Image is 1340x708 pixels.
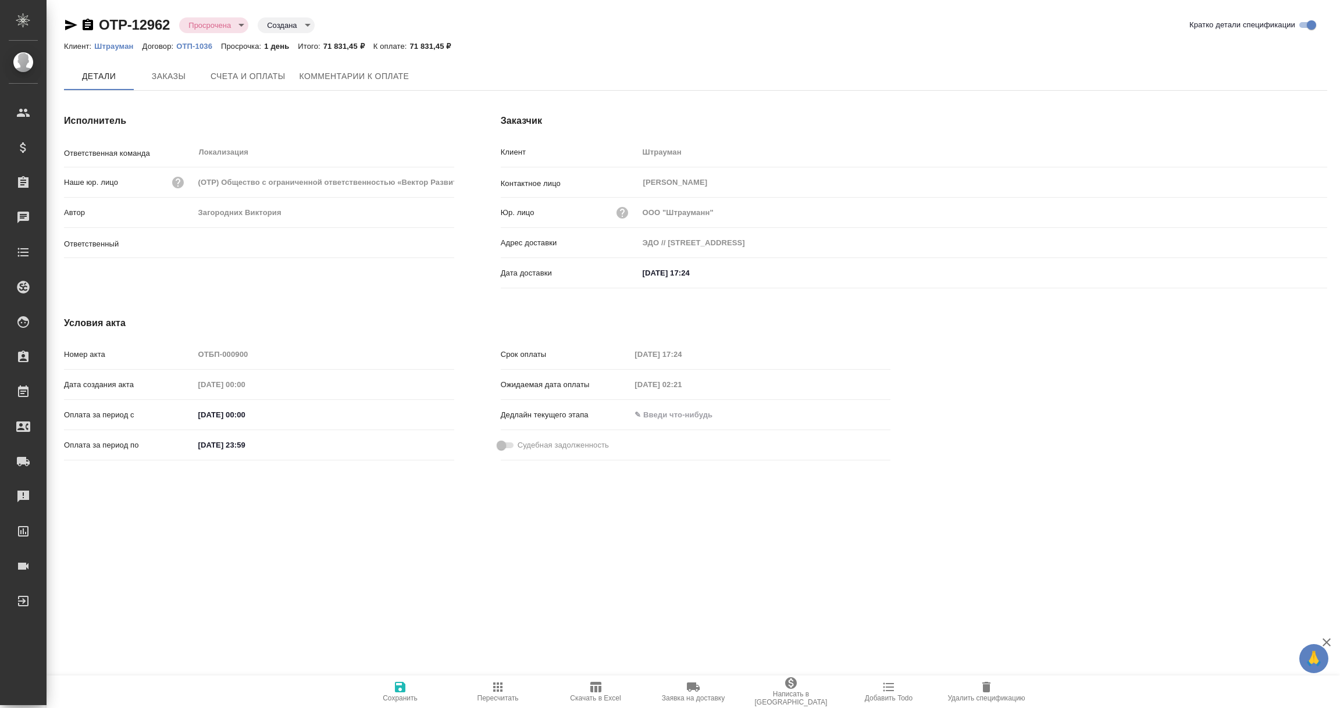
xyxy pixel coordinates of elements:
p: Клиент [501,146,639,158]
a: OTP-12962 [99,17,170,33]
button: Создана [263,20,300,30]
p: Ответственная команда [64,148,194,159]
input: Пустое поле [639,234,1327,251]
p: Контактное лицо [501,178,639,189]
input: Пустое поле [639,144,1327,160]
p: Ожидаемая дата оплаты [501,379,631,391]
p: Ответственный [64,238,194,250]
input: Пустое поле [194,204,454,221]
p: Адрес доставки [501,237,639,249]
div: Просрочена [258,17,314,33]
input: Пустое поле [194,376,296,393]
p: Просрочка: [221,42,264,51]
p: Юр. лицо [501,207,534,219]
h4: Условия акта [64,316,890,330]
input: ✎ Введи что-нибудь [630,406,732,423]
input: Пустое поле [194,346,454,363]
p: Наше юр. лицо [64,177,118,188]
a: Штрауман [94,41,142,51]
span: Судебная задолженность [518,439,609,451]
button: Скопировать ссылку [81,18,95,32]
p: Итого: [298,42,323,51]
p: Дедлайн текущего этапа [501,409,631,421]
input: Пустое поле [630,376,732,393]
p: Автор [64,207,194,219]
p: Срок оплаты [501,349,631,360]
p: К оплате: [373,42,410,51]
button: Open [448,242,450,244]
p: ОТП-1036 [176,42,221,51]
input: ✎ Введи что-нибудь [639,264,740,281]
button: Скопировать ссылку для ЯМессенджера [64,18,78,32]
input: Пустое поле [639,204,1327,221]
p: 1 день [264,42,298,51]
p: Договор: [142,42,177,51]
p: Дата создания акта [64,379,194,391]
h4: Исполнитель [64,114,454,128]
h4: Заказчик [501,114,1327,128]
p: 71 831,45 ₽ [409,42,459,51]
button: Просрочена [185,20,234,30]
span: Кратко детали спецификации [1189,19,1295,31]
p: Оплата за период по [64,439,194,451]
input: Пустое поле [630,346,732,363]
span: Счета и оплаты [211,69,286,84]
input: ✎ Введи что-нибудь [194,406,296,423]
span: Заказы [141,69,197,84]
div: Просрочена [179,17,248,33]
input: Пустое поле [194,174,454,191]
button: 🙏 [1299,644,1328,673]
a: ОТП-1036 [176,41,221,51]
p: Клиент: [64,42,94,51]
span: Комментарии к оплате [300,69,409,84]
p: Дата доставки [501,267,639,279]
input: ✎ Введи что-нибудь [194,437,296,453]
p: Штрауман [94,42,142,51]
p: Номер акта [64,349,194,360]
p: 71 831,45 ₽ [323,42,373,51]
span: 🙏 [1304,646,1324,671]
p: Оплата за период с [64,409,194,421]
span: Детали [71,69,127,84]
